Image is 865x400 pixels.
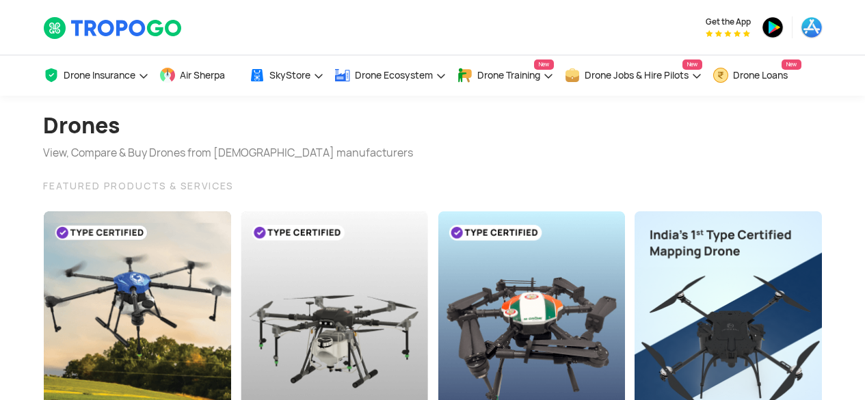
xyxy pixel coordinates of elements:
a: Air Sherpa [159,55,239,96]
span: Air Sherpa [180,70,225,81]
a: Drone Ecosystem [334,55,447,96]
span: SkyStore [269,70,310,81]
span: New [782,59,801,70]
img: App Raking [706,30,750,37]
h1: Drones [43,107,413,145]
img: ic_playstore.png [762,16,784,38]
a: Drone TrainingNew [457,55,554,96]
span: Drone Jobs & Hire Pilots [585,70,689,81]
span: Drone Training [477,70,540,81]
span: New [534,59,554,70]
span: Drone Insurance [64,70,135,81]
span: Drone Ecosystem [355,70,433,81]
img: TropoGo Logo [43,16,183,40]
img: ic_appstore.png [801,16,823,38]
span: Get the App [706,16,751,27]
span: Drone Loans [733,70,788,81]
a: SkyStore [249,55,324,96]
a: Drone Jobs & Hire PilotsNew [564,55,702,96]
a: Drone Insurance [43,55,149,96]
div: FEATURED PRODUCTS & SERVICES [43,178,823,194]
a: Drone LoansNew [713,55,801,96]
div: View, Compare & Buy Drones from [DEMOGRAPHIC_DATA] manufacturers [43,145,413,161]
span: New [682,59,702,70]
